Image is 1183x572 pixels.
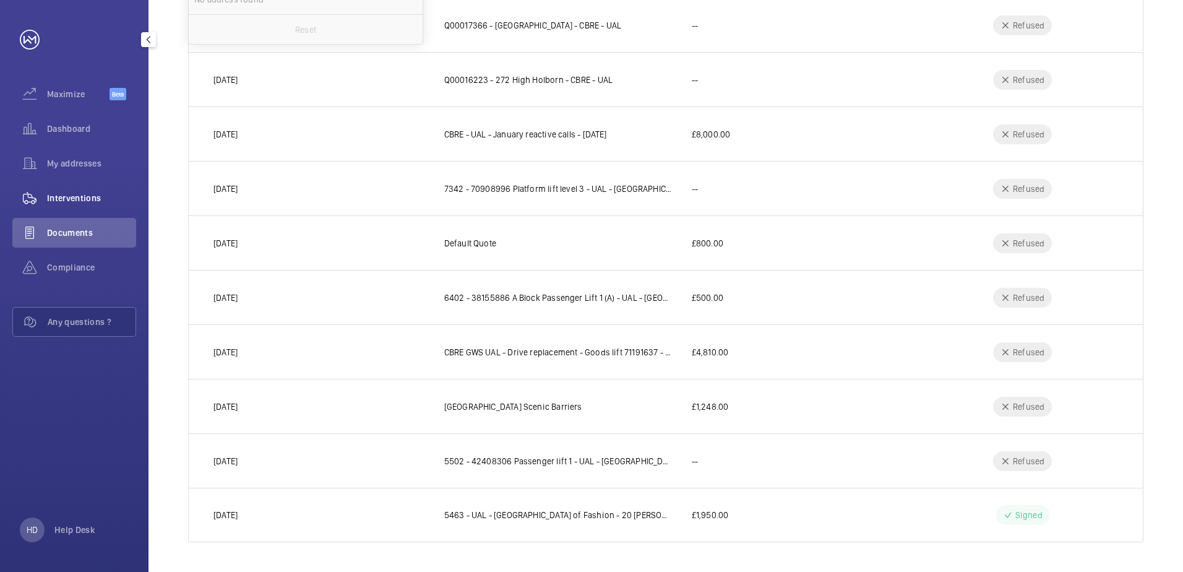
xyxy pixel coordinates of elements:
[1015,509,1043,521] p: Signed
[444,74,613,86] p: Q00016223 - 272 High Holborn - CBRE - UAL
[692,183,698,195] p: --
[213,509,238,521] p: [DATE]
[444,401,582,413] p: [GEOGRAPHIC_DATA] Scenic Barriers
[444,292,672,304] p: 6402 - 38155886 A Block Passenger Lift 1 (A) - UAL - [GEOGRAPHIC_DATA] - [STREET_ADDRESS][PERSON_...
[47,192,136,204] span: Interventions
[213,128,238,141] p: [DATE]
[27,524,38,536] p: HD
[444,237,496,249] p: Default Quote
[295,24,316,36] p: Reset
[692,401,729,413] p: £1,248.00
[692,346,729,358] p: £4,810.00
[444,128,607,141] p: CBRE - UAL - January reactive calls - [DATE]
[54,524,95,536] p: Help Desk
[692,509,729,521] p: £1,950.00
[1013,292,1044,304] p: Refused
[1013,455,1044,467] p: Refused
[47,227,136,239] span: Documents
[213,346,238,358] p: [DATE]
[213,292,238,304] p: [DATE]
[110,88,126,100] span: Beta
[213,237,238,249] p: [DATE]
[213,74,238,86] p: [DATE]
[47,261,136,274] span: Compliance
[692,455,698,467] p: --
[47,123,136,135] span: Dashboard
[692,292,723,304] p: £500.00
[444,455,672,467] p: 5502 - 42408306 Passenger lift 1 - UAL - [GEOGRAPHIC_DATA] - [PERSON_NAME][GEOGRAPHIC_DATA][PERSO...
[1013,183,1044,195] p: Refused
[1013,237,1044,249] p: Refused
[213,183,238,195] p: [DATE]
[444,346,672,358] p: CBRE GWS UAL - Drive replacement - Goods lift 71191637 - [DATE]
[1013,74,1044,86] p: Refused
[1013,19,1044,32] p: Refused
[444,183,672,195] p: 7342 - 70908996 Platform lift level 3 - UAL - [GEOGRAPHIC_DATA] - [GEOGRAPHIC_DATA]
[692,128,731,141] p: £8,000.00
[692,74,698,86] p: --
[444,509,672,521] p: 5463 - UAL - [GEOGRAPHIC_DATA] of Fashion - 20 [PERSON_NAME][GEOGRAPHIC_DATA] lift east near secu...
[213,401,238,413] p: [DATE]
[47,157,136,170] span: My addresses
[1013,346,1044,358] p: Refused
[47,88,110,100] span: Maximize
[48,316,136,328] span: Any questions ?
[1013,401,1044,413] p: Refused
[1013,128,1044,141] p: Refused
[444,19,622,32] p: Q00017366 - [GEOGRAPHIC_DATA] - CBRE - UAL
[213,455,238,467] p: [DATE]
[692,19,698,32] p: --
[692,237,723,249] p: £800.00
